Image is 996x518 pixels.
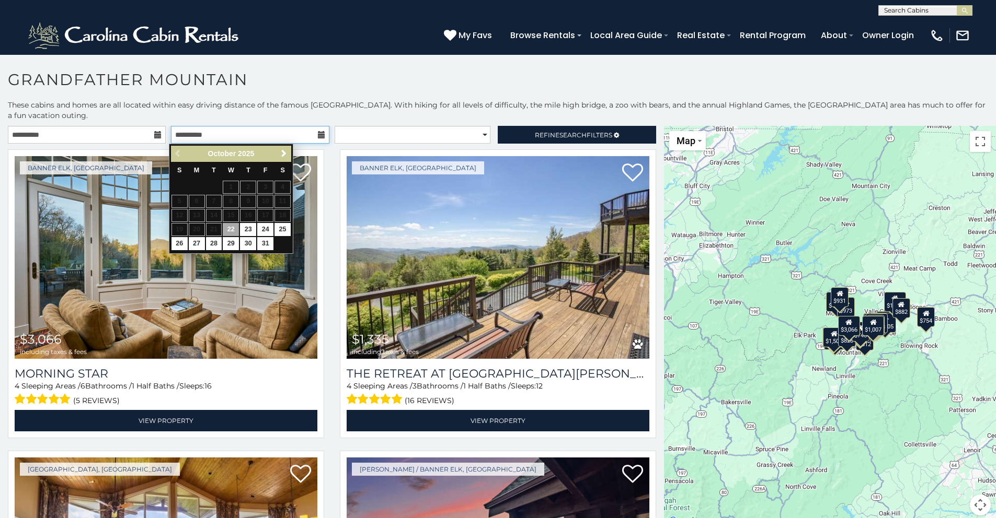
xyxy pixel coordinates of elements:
button: Toggle fullscreen view [970,131,991,152]
div: $828 [838,327,856,347]
a: Morning Star $3,066 including taxes & fees [15,156,317,359]
div: $1,005 [875,313,897,333]
div: $3,066 [838,316,860,336]
a: Browse Rentals [505,26,580,44]
span: Next [280,149,288,158]
div: $1,065 [884,292,906,312]
a: View Property [15,410,317,431]
span: 1 Half Baths / [132,381,179,391]
img: The Retreat at Mountain Meadows [347,156,649,359]
a: 31 [257,237,273,250]
button: Map camera controls [970,495,991,515]
img: phone-regular-white.png [930,28,944,43]
span: Refine Filters [535,131,612,139]
span: including taxes & fees [352,348,419,355]
a: Add to favorites [290,464,311,486]
span: Saturday [280,167,284,174]
div: $997 [867,315,885,335]
span: 16 [204,381,212,391]
span: 12 [536,381,543,391]
div: Sleeping Areas / Bathrooms / Sleeps: [15,381,317,407]
div: $882 [892,298,910,318]
span: (16 reviews) [405,394,454,407]
a: 29 [223,237,239,250]
span: 1 Half Baths / [463,381,511,391]
img: Morning Star [15,156,317,359]
img: mail-regular-white.png [955,28,970,43]
span: 6 [81,381,85,391]
a: Rental Program [735,26,811,44]
div: $931 [831,287,849,307]
div: $1,656 [826,292,848,312]
div: $754 [918,307,935,327]
span: Tuesday [212,167,216,174]
a: 28 [206,237,222,250]
span: My Favs [459,29,492,42]
span: Thursday [246,167,250,174]
button: Change map style [669,131,706,150]
a: 23 [240,223,256,236]
a: Add to favorites [290,162,311,184]
a: 26 [171,237,188,250]
a: About [816,26,852,44]
span: 3 [413,381,417,391]
a: 24 [257,223,273,236]
a: RefineSearchFilters [498,126,656,144]
a: Owner Login [857,26,919,44]
a: 22 [223,223,239,236]
a: 25 [274,223,291,236]
img: White-1-2.png [26,20,243,51]
a: My Favs [444,29,495,42]
span: October [208,149,236,158]
a: Banner Elk, [GEOGRAPHIC_DATA] [352,161,484,174]
div: $1,109 [863,315,885,335]
span: Monday [194,167,200,174]
span: Wednesday [228,167,234,174]
div: Sleeping Areas / Bathrooms / Sleeps: [347,381,649,407]
span: Friday [264,167,268,174]
div: $1,053 [866,313,888,333]
span: 4 [15,381,19,391]
span: including taxes & fees [20,348,87,355]
a: The Retreat at [GEOGRAPHIC_DATA][PERSON_NAME] [347,367,649,381]
a: The Retreat at Mountain Meadows $1,335 including taxes & fees [347,156,649,359]
a: 27 [189,237,205,250]
div: $965 [877,311,895,331]
a: 30 [240,237,256,250]
span: Sunday [177,167,181,174]
div: $1,007 [863,316,885,336]
span: $1,335 [352,332,389,347]
a: [GEOGRAPHIC_DATA], [GEOGRAPHIC_DATA] [20,463,180,476]
span: (5 reviews) [73,394,120,407]
span: 2025 [238,149,254,158]
a: Local Area Guide [585,26,667,44]
div: $1,509 [823,327,845,347]
a: [PERSON_NAME] / Banner Elk, [GEOGRAPHIC_DATA] [352,463,544,476]
a: Add to favorites [622,162,643,184]
div: $746 [852,322,869,342]
a: Next [277,147,290,160]
a: Banner Elk, [GEOGRAPHIC_DATA] [20,161,152,174]
a: View Property [347,410,649,431]
span: Search [559,131,587,139]
a: Add to favorites [622,464,643,486]
h3: The Retreat at Mountain Meadows [347,367,649,381]
a: Morning Star [15,367,317,381]
span: Map [677,135,695,146]
span: 4 [347,381,351,391]
span: $3,066 [20,332,62,347]
div: $973 [838,297,855,317]
a: Real Estate [672,26,730,44]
